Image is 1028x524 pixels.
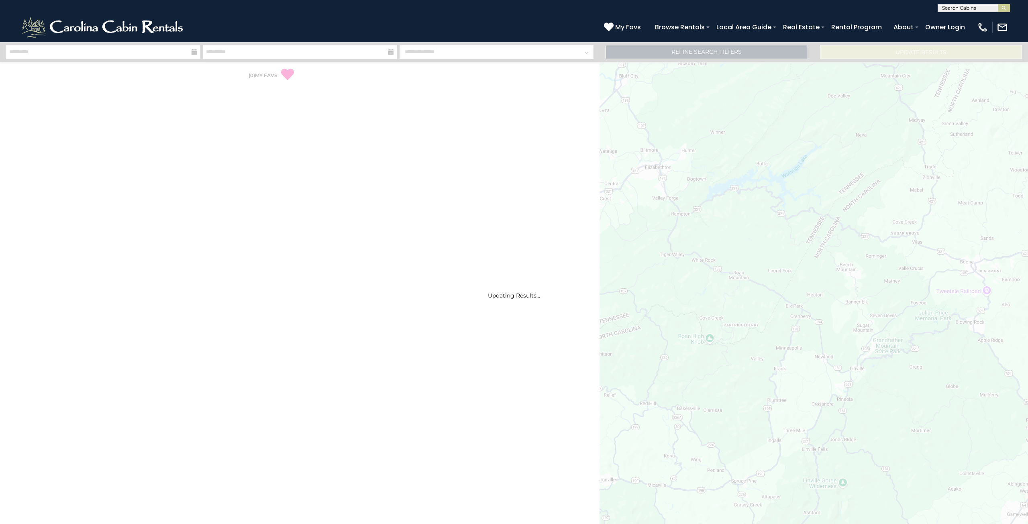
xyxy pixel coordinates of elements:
a: Real Estate [779,20,824,34]
span: My Favs [615,22,641,32]
a: Rental Program [827,20,886,34]
a: About [889,20,918,34]
a: Owner Login [921,20,969,34]
img: mail-regular-white.png [997,22,1008,33]
img: White-1-2.png [20,15,187,39]
a: Local Area Guide [712,20,775,34]
a: My Favs [604,22,643,33]
a: Browse Rentals [651,20,709,34]
img: phone-regular-white.png [977,22,988,33]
